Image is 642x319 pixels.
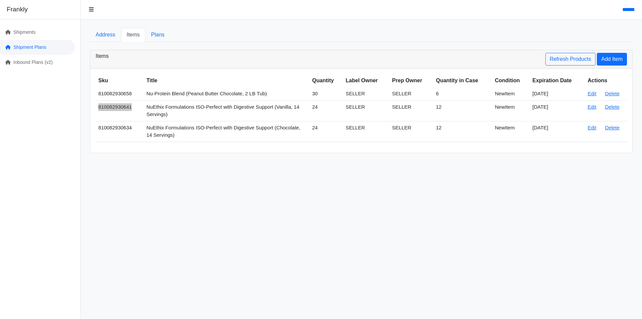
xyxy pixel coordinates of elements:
td: [DATE] [530,121,585,142]
th: Actions [585,74,627,87]
th: Label Owner [343,74,390,87]
td: 6 [433,87,492,100]
td: [DATE] [530,87,585,100]
th: Condition [492,74,530,87]
td: 810082930641 [96,100,144,121]
a: Plans [145,28,170,42]
td: 12 [433,121,492,142]
td: SELLER [390,100,433,121]
a: Edit [588,91,597,96]
td: NuEthix Formulations ISO-Perfect with Digestive Support (Chocolate, 14 Servings) [144,121,310,142]
td: SELLER [390,87,433,100]
a: Edit [588,104,597,110]
th: Quantity in Case [433,74,492,87]
h3: Items [96,53,109,66]
td: 810082930658 [96,87,144,100]
button: Add Item [597,53,627,66]
td: NuEthix Formulations ISO-Perfect with Digestive Support (Vanilla, 14 Servings) [144,100,310,121]
td: Nu-Protein Blend (Peanut Butter Chocolate, 2 LB Tub) [144,87,310,100]
th: Quantity [310,74,343,87]
a: Edit [588,125,597,130]
a: Refresh Products [545,53,596,66]
td: SELLER [390,121,433,142]
a: Delete [605,125,619,130]
td: SELLER [343,121,390,142]
td: 810082930634 [96,121,144,142]
td: [DATE] [530,100,585,121]
td: 24 [310,121,343,142]
th: Title [144,74,310,87]
td: 12 [433,100,492,121]
th: Expiration Date [530,74,585,87]
a: Delete [605,91,619,96]
td: 30 [310,87,343,100]
a: Delete [605,104,619,110]
th: Sku [96,74,144,87]
a: Address [90,28,121,42]
td: NewItem [492,100,530,121]
a: Items [121,28,145,42]
td: 24 [310,100,343,121]
th: Prep Owner [390,74,433,87]
td: SELLER [343,100,390,121]
td: NewItem [492,121,530,142]
td: NewItem [492,87,530,100]
td: SELLER [343,87,390,100]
